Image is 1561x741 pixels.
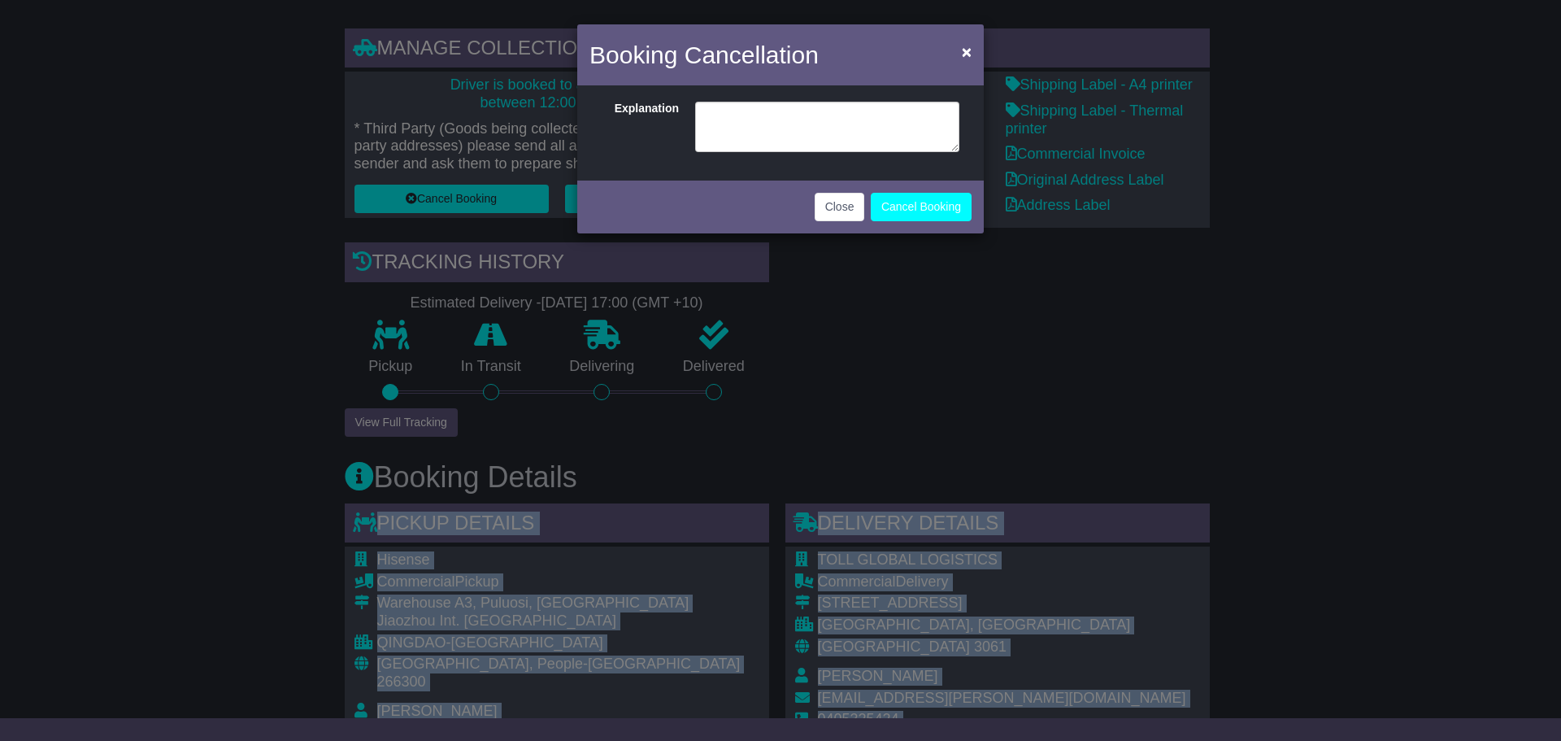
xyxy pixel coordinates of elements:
h4: Booking Cancellation [589,37,819,73]
button: Close [815,193,865,221]
button: Close [954,35,980,68]
label: Explanation [594,102,687,148]
button: Cancel Booking [871,193,972,221]
span: × [962,42,972,61]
